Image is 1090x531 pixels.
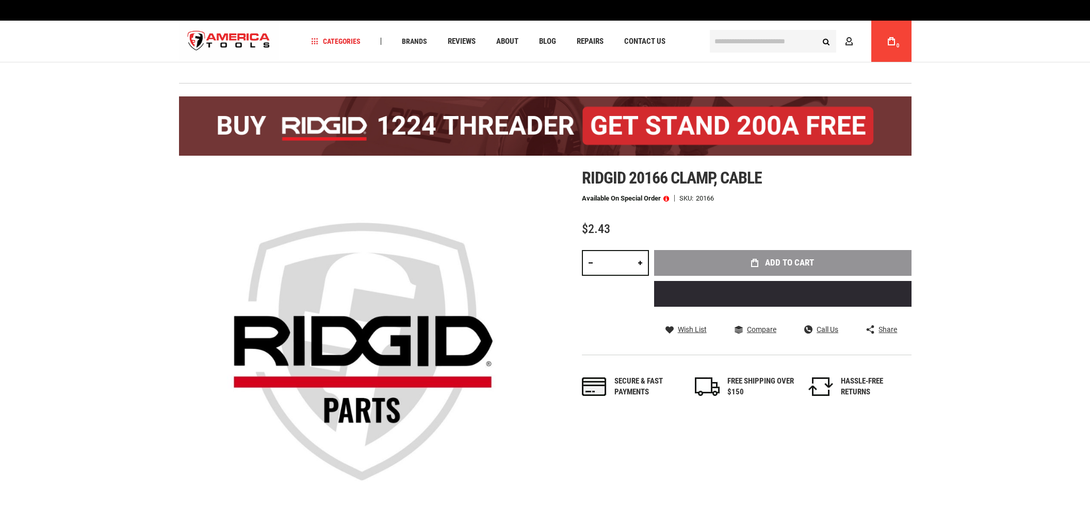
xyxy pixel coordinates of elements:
[311,38,361,45] span: Categories
[496,38,518,45] span: About
[841,376,908,398] div: HASSLE-FREE RETURNS
[696,195,714,202] div: 20166
[620,35,670,48] a: Contact Us
[492,35,523,48] a: About
[179,96,912,156] img: BOGO: Buy the RIDGID® 1224 Threader (26092), get the 92467 200A Stand FREE!
[577,38,604,45] span: Repairs
[817,31,836,51] button: Search
[539,38,556,45] span: Blog
[306,35,365,48] a: Categories
[624,38,665,45] span: Contact Us
[897,43,900,48] span: 0
[582,377,607,396] img: payments
[727,376,794,398] div: FREE SHIPPING OVER $150
[582,168,762,188] span: Ridgid 20166 clamp, cable
[179,22,279,61] a: store logo
[572,35,608,48] a: Repairs
[817,326,838,333] span: Call Us
[882,21,901,62] a: 0
[402,38,427,45] span: Brands
[735,325,776,334] a: Compare
[582,195,669,202] p: Available on Special Order
[679,195,696,202] strong: SKU
[678,326,707,333] span: Wish List
[534,35,561,48] a: Blog
[878,326,897,333] span: Share
[582,222,610,236] span: $2.43
[665,325,707,334] a: Wish List
[808,377,833,396] img: returns
[443,35,480,48] a: Reviews
[747,326,776,333] span: Compare
[397,35,432,48] a: Brands
[695,377,720,396] img: shipping
[614,376,681,398] div: Secure & fast payments
[448,38,476,45] span: Reviews
[804,325,838,334] a: Call Us
[179,22,279,61] img: America Tools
